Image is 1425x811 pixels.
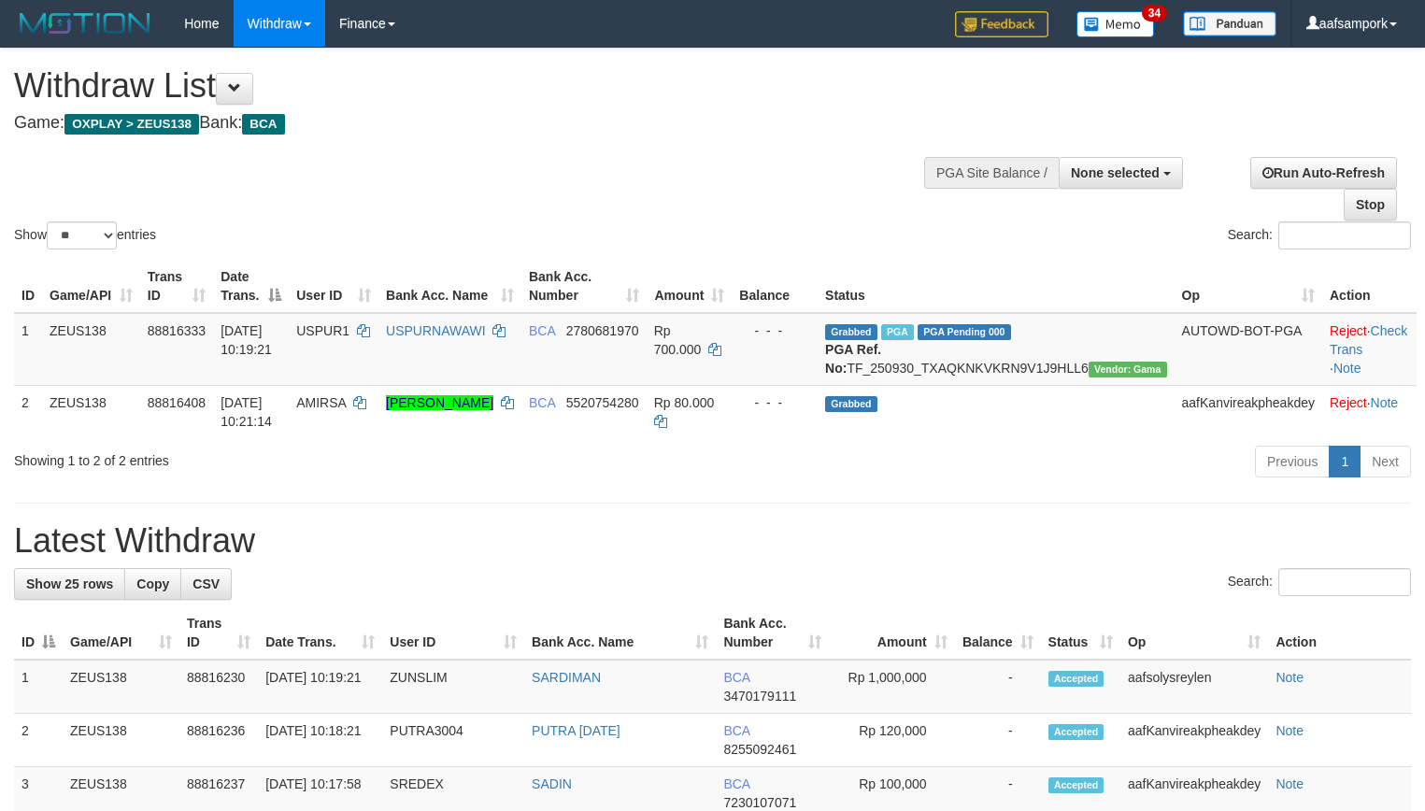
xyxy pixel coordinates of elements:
[63,606,179,660] th: Game/API: activate to sort column ascending
[723,776,749,791] span: BCA
[723,689,796,704] span: Copy 3470179111 to clipboard
[716,606,829,660] th: Bank Acc. Number: activate to sort column ascending
[1330,323,1367,338] a: Reject
[14,444,579,470] div: Showing 1 to 2 of 2 entries
[258,660,382,714] td: [DATE] 10:19:21
[1333,361,1361,376] a: Note
[14,385,42,438] td: 2
[242,114,284,135] span: BCA
[1275,776,1304,791] a: Note
[1120,660,1268,714] td: aafsolysreylen
[14,522,1411,560] h1: Latest Withdraw
[14,114,932,133] h4: Game: Bank:
[955,606,1041,660] th: Balance: activate to sort column ascending
[1278,221,1411,249] input: Search:
[1329,446,1361,477] a: 1
[1089,362,1167,377] span: Vendor URL: https://trx31.1velocity.biz
[1268,606,1411,660] th: Action
[258,714,382,767] td: [DATE] 10:18:21
[378,260,521,313] th: Bank Acc. Name: activate to sort column ascending
[179,606,258,660] th: Trans ID: activate to sort column ascending
[1371,395,1399,410] a: Note
[1142,5,1167,21] span: 34
[14,313,42,386] td: 1
[1120,606,1268,660] th: Op: activate to sort column ascending
[136,576,169,591] span: Copy
[918,324,1011,340] span: PGA Pending
[180,568,232,600] a: CSV
[1278,568,1411,596] input: Search:
[179,714,258,767] td: 88816236
[1048,671,1104,687] span: Accepted
[739,393,810,412] div: - - -
[42,385,140,438] td: ZEUS138
[829,606,954,660] th: Amount: activate to sort column ascending
[1255,446,1330,477] a: Previous
[382,660,524,714] td: ZUNSLIM
[1175,385,1322,438] td: aafKanvireakpheakdey
[179,660,258,714] td: 88816230
[1322,385,1417,438] td: ·
[566,323,639,338] span: Copy 2780681970 to clipboard
[723,742,796,757] span: Copy 8255092461 to clipboard
[14,9,156,37] img: MOTION_logo.png
[192,576,220,591] span: CSV
[829,660,954,714] td: Rp 1,000,000
[1360,446,1411,477] a: Next
[14,221,156,249] label: Show entries
[1183,11,1276,36] img: panduan.png
[63,714,179,767] td: ZEUS138
[1322,313,1417,386] td: · ·
[148,323,206,338] span: 88816333
[732,260,818,313] th: Balance
[723,670,749,685] span: BCA
[654,395,715,410] span: Rp 80.000
[289,260,378,313] th: User ID: activate to sort column ascending
[524,606,716,660] th: Bank Acc. Name: activate to sort column ascending
[213,260,289,313] th: Date Trans.: activate to sort column descending
[1048,777,1104,793] span: Accepted
[148,395,206,410] span: 88816408
[258,606,382,660] th: Date Trans.: activate to sort column ascending
[818,313,1174,386] td: TF_250930_TXAQKNKVKRN9V1J9HLL6
[818,260,1174,313] th: Status
[47,221,117,249] select: Showentries
[1228,568,1411,596] label: Search:
[296,395,346,410] span: AMIRSA
[14,660,63,714] td: 1
[14,260,42,313] th: ID
[14,67,932,105] h1: Withdraw List
[382,714,524,767] td: PUTRA3004
[825,324,877,340] span: Grabbed
[1175,313,1322,386] td: AUTOWD-BOT-PGA
[382,606,524,660] th: User ID: activate to sort column ascending
[1330,395,1367,410] a: Reject
[955,11,1048,37] img: Feedback.jpg
[221,395,272,429] span: [DATE] 10:21:14
[1322,260,1417,313] th: Action
[654,323,702,357] span: Rp 700.000
[42,260,140,313] th: Game/API: activate to sort column ascending
[1275,723,1304,738] a: Note
[14,606,63,660] th: ID: activate to sort column descending
[739,321,810,340] div: - - -
[1275,670,1304,685] a: Note
[1250,157,1397,189] a: Run Auto-Refresh
[63,660,179,714] td: ZEUS138
[386,323,486,338] a: USPURNAWAWI
[529,323,555,338] span: BCA
[386,395,493,410] a: [PERSON_NAME]
[955,660,1041,714] td: -
[1059,157,1183,189] button: None selected
[1120,714,1268,767] td: aafKanvireakpheakdey
[1041,606,1120,660] th: Status: activate to sort column ascending
[296,323,349,338] span: USPUR1
[64,114,199,135] span: OXPLAY > ZEUS138
[42,313,140,386] td: ZEUS138
[14,714,63,767] td: 2
[1330,323,1407,357] a: Check Trans
[825,396,877,412] span: Grabbed
[532,670,601,685] a: SARDIMAN
[140,260,213,313] th: Trans ID: activate to sort column ascending
[221,323,272,357] span: [DATE] 10:19:21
